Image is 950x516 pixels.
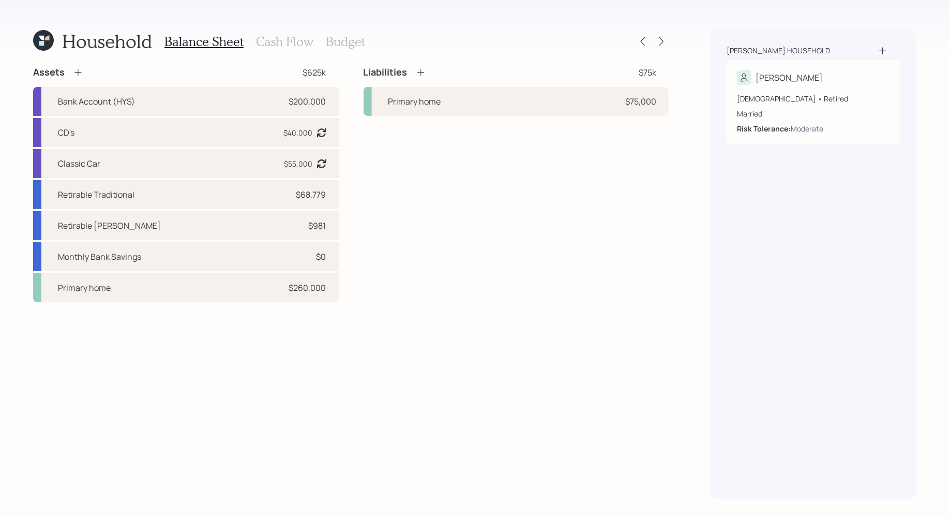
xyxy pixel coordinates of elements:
div: $75k [639,66,656,79]
div: Primary home [388,95,441,108]
div: Moderate [791,123,823,134]
div: $200,000 [289,95,326,108]
div: $260,000 [289,282,326,294]
h4: Assets [33,67,65,78]
div: $0 [316,250,326,263]
div: Classic Car [58,157,100,170]
div: CD's [58,126,74,139]
div: Monthly Bank Savings [58,250,141,263]
div: Retirable [PERSON_NAME] [58,219,161,232]
div: Bank Account (HYS) [58,95,135,108]
h4: Liabilities [364,67,408,78]
div: $75,000 [625,95,656,108]
div: [DEMOGRAPHIC_DATA] • Retired [737,93,890,104]
div: $625k [303,66,326,79]
b: Risk Tolerance: [737,124,791,134]
div: Retirable Traditional [58,188,134,201]
div: $68,779 [296,188,326,201]
h3: Cash Flow [256,34,313,49]
div: Married [737,108,890,119]
div: $55,000 [284,158,313,169]
div: [PERSON_NAME] household [727,46,830,56]
div: [PERSON_NAME] [756,71,823,84]
div: $40,000 [284,127,313,138]
h3: Budget [326,34,365,49]
h1: Household [62,30,152,52]
div: Primary home [58,282,111,294]
div: $981 [309,219,326,232]
h3: Balance Sheet [164,34,244,49]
